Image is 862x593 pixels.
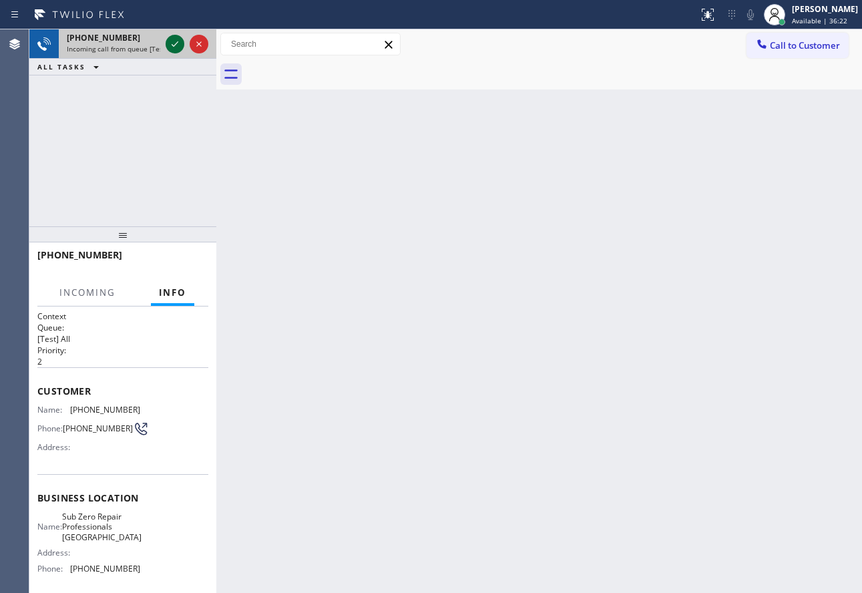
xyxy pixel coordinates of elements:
button: Mute [741,5,760,24]
span: Phone: [37,564,70,574]
span: [PHONE_NUMBER] [63,423,133,433]
span: Call to Customer [770,39,840,51]
span: Address: [37,442,73,452]
h2: Queue: [37,322,208,333]
button: Call to Customer [746,33,849,58]
button: Accept [166,35,184,53]
button: ALL TASKS [29,59,112,75]
h2: Priority: [37,345,208,356]
p: 2 [37,356,208,367]
span: [PHONE_NUMBER] [67,32,140,43]
span: Business location [37,491,208,504]
span: [PHONE_NUMBER] [70,405,140,415]
span: Name: [37,405,70,415]
span: Phone: [37,423,63,433]
input: Search [221,33,400,55]
span: Incoming [59,286,116,299]
span: Address: [37,548,73,558]
span: [PHONE_NUMBER] [37,248,122,261]
span: [PHONE_NUMBER] [70,564,140,574]
span: ALL TASKS [37,62,85,71]
span: Info [159,286,186,299]
button: Reject [190,35,208,53]
p: [Test] All [37,333,208,345]
span: Incoming call from queue [Test] All [67,44,178,53]
h1: Context [37,311,208,322]
div: [PERSON_NAME] [792,3,858,15]
button: Info [151,280,194,306]
span: Customer [37,385,208,397]
span: Sub Zero Repair Professionals [GEOGRAPHIC_DATA] [62,512,142,542]
span: Available | 36:22 [792,16,847,25]
span: Name: [37,522,62,532]
button: Incoming [51,280,124,306]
